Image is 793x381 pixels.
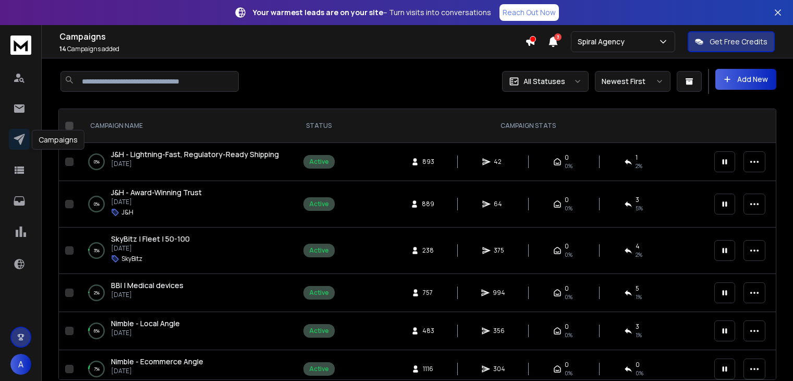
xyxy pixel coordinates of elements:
[423,365,433,373] span: 1116
[59,44,66,53] span: 14
[94,326,100,336] p: 6 %
[565,153,569,162] span: 0
[523,76,565,87] p: All Statuses
[493,365,505,373] span: 304
[494,158,504,166] span: 42
[111,356,203,366] span: Nimble - Ecommerce Angle
[78,181,289,228] td: 0%J&H - Award-Winning Trust[DATE]J&H
[565,242,569,251] span: 0
[10,35,31,55] img: logo
[111,149,279,159] span: J&H - Lightning-Fast, Regulatory-Ready Shipping
[595,71,670,92] button: Newest First
[78,143,289,181] td: 0%J&H - Lightning-Fast, Regulatory-Ready Shipping[DATE]
[78,312,289,350] td: 6%Nimble - Local Angle[DATE]
[422,327,434,335] span: 483
[32,130,84,150] div: Campaigns
[636,153,638,162] span: 1
[111,198,202,206] p: [DATE]
[565,162,572,170] span: 0%
[565,204,572,212] span: 0%
[348,109,708,143] th: CAMPAIGN STATS
[636,293,642,301] span: 1 %
[10,354,31,375] button: A
[493,327,505,335] span: 356
[565,331,572,339] span: 0%
[309,158,329,166] div: Active
[422,158,434,166] span: 893
[636,369,643,377] span: 0 %
[423,289,433,297] span: 757
[111,280,184,291] a: BBI | Medical devices
[715,69,776,90] button: Add New
[493,289,505,297] span: 994
[554,33,562,41] span: 3
[309,200,329,208] div: Active
[636,331,642,339] span: 1 %
[494,246,504,255] span: 375
[59,45,525,53] p: Campaigns added
[636,162,642,170] span: 2 %
[121,208,133,217] p: J&H
[253,7,383,17] strong: Your warmest leads are on your site
[111,160,279,168] p: [DATE]
[636,251,642,259] span: 2 %
[578,37,629,47] p: Spiral Agency
[111,234,190,244] a: SkyBitz | Fleet | 50-100
[494,200,504,208] span: 64
[111,356,203,367] a: Nimble - Ecommerce Angle
[94,245,100,256] p: 3 %
[309,365,329,373] div: Active
[755,345,780,370] iframe: Intercom live chat
[94,157,100,167] p: 0 %
[309,246,329,255] div: Active
[422,200,434,208] span: 889
[636,204,643,212] span: 5 %
[253,7,491,18] p: – Turn visits into conversations
[94,364,100,374] p: 7 %
[422,246,434,255] span: 238
[111,329,180,337] p: [DATE]
[688,31,775,52] button: Get Free Credits
[636,242,640,251] span: 4
[503,7,556,18] p: Reach Out Now
[565,251,572,259] span: 0%
[94,288,100,298] p: 2 %
[111,280,184,290] span: BBI | Medical devices
[111,187,202,197] span: J&H - Award-Winning Trust
[565,323,569,331] span: 0
[636,323,639,331] span: 3
[309,327,329,335] div: Active
[565,369,572,377] span: 0%
[710,37,767,47] p: Get Free Credits
[565,284,569,293] span: 0
[565,293,572,301] span: 0%
[636,361,640,369] span: 0
[111,149,279,160] a: J&H - Lightning-Fast, Regulatory-Ready Shipping
[111,367,203,375] p: [DATE]
[636,196,639,204] span: 3
[59,30,525,43] h1: Campaigns
[111,291,184,299] p: [DATE]
[78,109,289,143] th: CAMPAIGN NAME
[289,109,348,143] th: STATUS
[565,196,569,204] span: 0
[78,274,289,312] td: 2%BBI | Medical devices[DATE]
[111,244,190,253] p: [DATE]
[565,361,569,369] span: 0
[309,289,329,297] div: Active
[78,228,289,274] td: 3%SkyBitz | Fleet | 50-100[DATE]SkyBitz
[111,187,202,198] a: J&H - Award-Winning Trust
[111,318,180,328] span: Nimble - Local Angle
[636,284,639,293] span: 5
[94,199,100,209] p: 0 %
[111,318,180,329] a: Nimble - Local Angle
[121,255,142,263] p: SkyBitz
[499,4,559,21] a: Reach Out Now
